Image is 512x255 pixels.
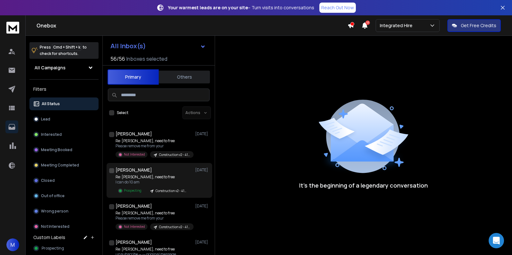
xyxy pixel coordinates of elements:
strong: Your warmest leads are on your site [168,4,248,11]
p: Integrated Hire [380,22,415,29]
h3: Inboxes selected [126,55,167,63]
p: Out of office [41,193,65,198]
button: Wrong person [29,205,99,218]
p: Not Interested [124,152,145,157]
h1: [PERSON_NAME] [116,203,152,209]
div: Open Intercom Messenger [489,233,504,248]
button: M [6,238,19,251]
button: Others [159,70,210,84]
button: All Status [29,97,99,110]
p: Meeting Booked [41,147,72,152]
p: Closed [41,178,55,183]
p: Lead [41,117,50,122]
button: All Inbox(s) [105,40,211,52]
p: Get Free Credits [461,22,496,29]
p: Re: [PERSON_NAME], need to free [116,247,192,252]
p: Construction v2 - 41k Leads [159,152,190,157]
h3: Custom Labels [33,234,65,241]
button: Not Interested [29,220,99,233]
p: Meeting Completed [41,163,79,168]
span: Cmd + Shift + k [52,43,81,51]
span: Prospecting [42,246,64,251]
button: Primary [108,69,159,85]
h1: [PERSON_NAME] [116,167,152,173]
p: – Turn visits into conversations [168,4,314,11]
img: logo [6,22,19,34]
p: Not Interested [41,224,69,229]
h1: All Campaigns [35,65,66,71]
p: Prospecting [124,188,141,193]
h1: Onebox [36,22,348,29]
p: Re: [PERSON_NAME], need to free [116,138,192,143]
button: Meeting Completed [29,159,99,172]
p: Please remove me from your [116,143,192,149]
h1: [PERSON_NAME] [116,239,152,245]
p: Re: [PERSON_NAME], need to free [116,211,192,216]
p: Construction v2 - 41k Leads [159,225,190,229]
label: Select [117,110,128,115]
p: All Status [42,101,60,106]
p: [DATE] [195,204,210,209]
p: Not Interested [124,224,145,229]
p: Press to check for shortcuts. [40,44,87,57]
p: It’s the beginning of a legendary conversation [299,181,428,190]
button: Closed [29,174,99,187]
p: [DATE] [195,167,210,173]
p: Please remove me from your [116,216,192,221]
p: Reach Out Now [321,4,354,11]
span: 17 [365,20,370,25]
button: Interested [29,128,99,141]
p: Re: [PERSON_NAME], need to free [116,174,190,180]
button: Lead [29,113,99,126]
h3: Filters [29,85,99,94]
span: 56 / 56 [110,55,125,63]
p: Construction v2 - 41k Leads [156,189,186,193]
a: Reach Out Now [319,3,356,13]
p: Wrong person [41,209,68,214]
p: Interested [41,132,62,137]
button: Out of office [29,189,99,202]
p: [DATE] [195,240,210,245]
button: All Campaigns [29,61,99,74]
h1: All Inbox(s) [110,43,146,49]
button: Prospecting [29,242,99,255]
button: Meeting Booked [29,143,99,156]
p: I can do 10 am [116,180,190,185]
p: [DATE] [195,131,210,136]
h1: [PERSON_NAME] [116,131,152,137]
button: Get Free Credits [447,19,501,32]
